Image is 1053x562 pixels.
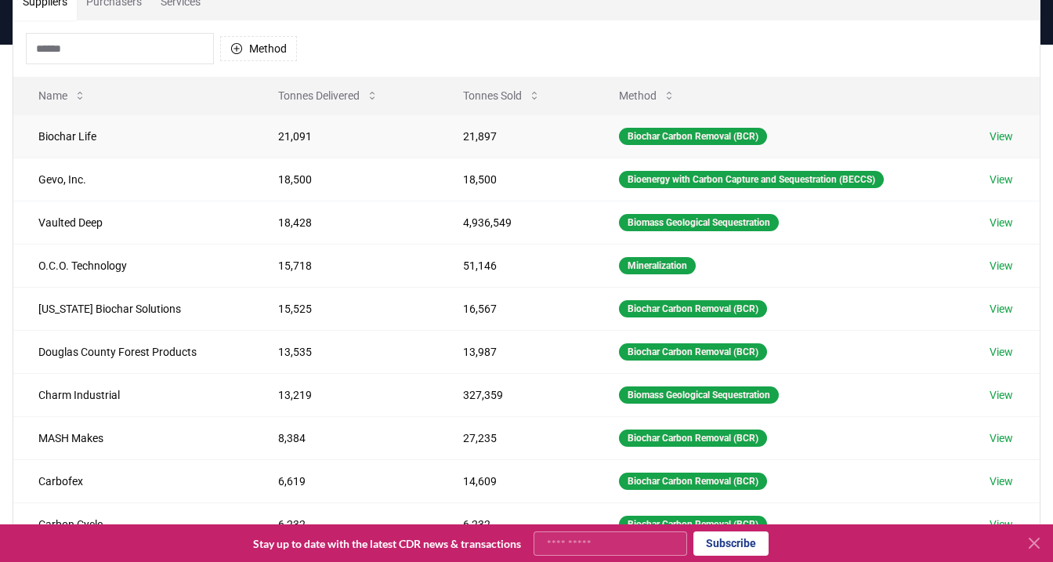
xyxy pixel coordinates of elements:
td: 27,235 [438,416,595,459]
button: Name [26,80,99,111]
div: Mineralization [619,257,696,274]
td: 16,567 [438,287,595,330]
td: Carbon Cycle [13,502,253,546]
div: Biochar Carbon Removal (BCR) [619,516,767,533]
td: 18,428 [253,201,437,244]
td: Carbofex [13,459,253,502]
td: Douglas County Forest Products [13,330,253,373]
td: 13,535 [253,330,437,373]
td: 327,359 [438,373,595,416]
td: 21,091 [253,114,437,158]
a: View [990,344,1013,360]
td: 51,146 [438,244,595,287]
td: 6,619 [253,459,437,502]
button: Method [220,36,297,61]
td: MASH Makes [13,416,253,459]
div: Biomass Geological Sequestration [619,214,779,231]
td: 21,897 [438,114,595,158]
div: Biochar Carbon Removal (BCR) [619,300,767,317]
div: Biochar Carbon Removal (BCR) [619,430,767,447]
td: 13,987 [438,330,595,373]
td: [US_STATE] Biochar Solutions [13,287,253,330]
td: Charm Industrial [13,373,253,416]
td: 4,936,549 [438,201,595,244]
div: Bioenergy with Carbon Capture and Sequestration (BECCS) [619,171,884,188]
a: View [990,172,1013,187]
td: 14,609 [438,459,595,502]
a: View [990,517,1013,532]
td: 6,232 [253,502,437,546]
button: Tonnes Delivered [266,80,391,111]
div: Biomass Geological Sequestration [619,386,779,404]
a: View [990,129,1013,144]
div: Biochar Carbon Removal (BCR) [619,128,767,145]
a: View [990,215,1013,230]
td: Gevo, Inc. [13,158,253,201]
a: View [990,430,1013,446]
button: Method [606,80,688,111]
a: View [990,301,1013,317]
td: 6,232 [438,502,595,546]
div: Biochar Carbon Removal (BCR) [619,343,767,361]
td: Vaulted Deep [13,201,253,244]
td: 15,718 [253,244,437,287]
td: 18,500 [438,158,595,201]
td: Biochar Life [13,114,253,158]
td: 18,500 [253,158,437,201]
a: View [990,473,1013,489]
td: 15,525 [253,287,437,330]
td: 8,384 [253,416,437,459]
a: View [990,387,1013,403]
td: 13,219 [253,373,437,416]
a: View [990,258,1013,274]
div: Biochar Carbon Removal (BCR) [619,473,767,490]
td: O.C.O. Technology [13,244,253,287]
button: Tonnes Sold [451,80,553,111]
